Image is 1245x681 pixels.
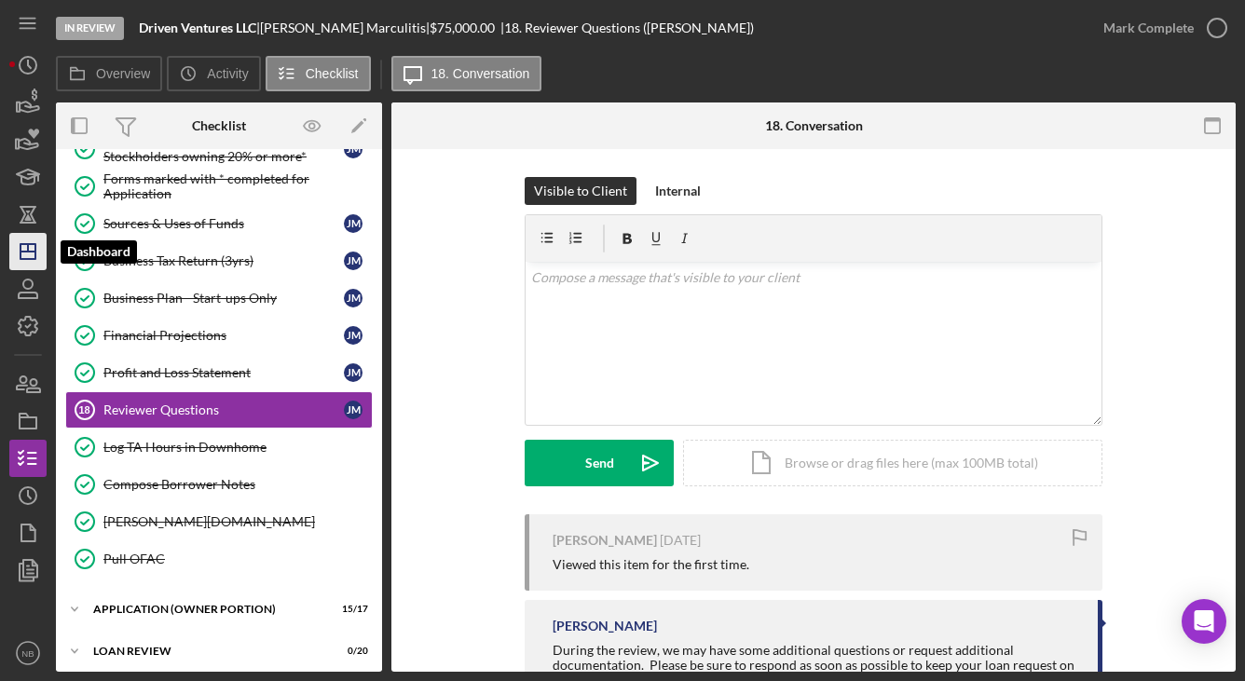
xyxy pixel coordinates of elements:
[103,514,372,529] div: [PERSON_NAME][DOMAIN_NAME]
[78,404,89,415] tspan: 18
[103,477,372,492] div: Compose Borrower Notes
[96,66,150,81] label: Overview
[553,619,657,633] div: [PERSON_NAME]
[65,168,373,205] a: Forms marked with * completed for Application
[56,56,162,91] button: Overview
[430,20,500,35] div: $75,000.00
[646,177,710,205] button: Internal
[500,20,754,35] div: | 18. Reviewer Questions ([PERSON_NAME])
[431,66,530,81] label: 18. Conversation
[1103,9,1194,47] div: Mark Complete
[103,134,344,164] div: Owners, Officers, Partners and Stockholders owning 20% or more*
[103,253,344,268] div: Business Tax Return (3yrs)
[65,540,373,578] a: Pull OFAC
[553,533,657,548] div: [PERSON_NAME]
[391,56,542,91] button: 18. Conversation
[65,205,373,242] a: Sources & Uses of FundsJM
[139,20,256,35] b: Driven Ventures LLC
[65,466,373,503] a: Compose Borrower Notes
[192,118,246,133] div: Checklist
[65,503,373,540] a: [PERSON_NAME][DOMAIN_NAME]
[1182,599,1226,644] div: Open Intercom Messenger
[585,440,614,486] div: Send
[260,20,430,35] div: [PERSON_NAME] Marculitis |
[93,646,322,657] div: LOAN REVIEW
[103,328,344,343] div: Financial Projections
[65,279,373,317] a: Business Plan - Start-ups OnlyJM
[65,130,373,168] a: Owners, Officers, Partners and Stockholders owning 20% or more*JM
[103,440,372,455] div: Log TA Hours in Downhome
[103,171,372,201] div: Forms marked with * completed for Application
[344,363,363,382] div: J M
[765,118,863,133] div: 18. Conversation
[207,66,248,81] label: Activity
[1085,9,1236,47] button: Mark Complete
[65,317,373,354] a: Financial ProjectionsJM
[103,552,372,566] div: Pull OFAC
[65,391,373,429] a: 18Reviewer QuestionsJM
[534,177,627,205] div: Visible to Client
[344,214,363,233] div: J M
[65,429,373,466] a: Log TA Hours in Downhome
[335,646,368,657] div: 0 / 20
[56,17,124,40] div: In Review
[660,533,701,548] time: 2025-08-11 20:01
[525,177,636,205] button: Visible to Client
[344,326,363,345] div: J M
[103,216,344,231] div: Sources & Uses of Funds
[344,401,363,419] div: J M
[344,140,363,158] div: J M
[93,604,322,615] div: APPLICATION (OWNER PORTION)
[21,648,34,659] text: NB
[139,20,260,35] div: |
[9,634,47,672] button: NB
[553,557,749,572] div: Viewed this item for the first time.
[344,289,363,307] div: J M
[103,365,344,380] div: Profit and Loss Statement
[103,291,344,306] div: Business Plan - Start-ups Only
[65,242,373,279] a: Business Tax Return (3yrs)JM
[306,66,359,81] label: Checklist
[335,604,368,615] div: 15 / 17
[525,440,674,486] button: Send
[103,402,344,417] div: Reviewer Questions
[266,56,371,91] button: Checklist
[65,354,373,391] a: Profit and Loss StatementJM
[167,56,260,91] button: Activity
[344,252,363,270] div: J M
[655,177,701,205] div: Internal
